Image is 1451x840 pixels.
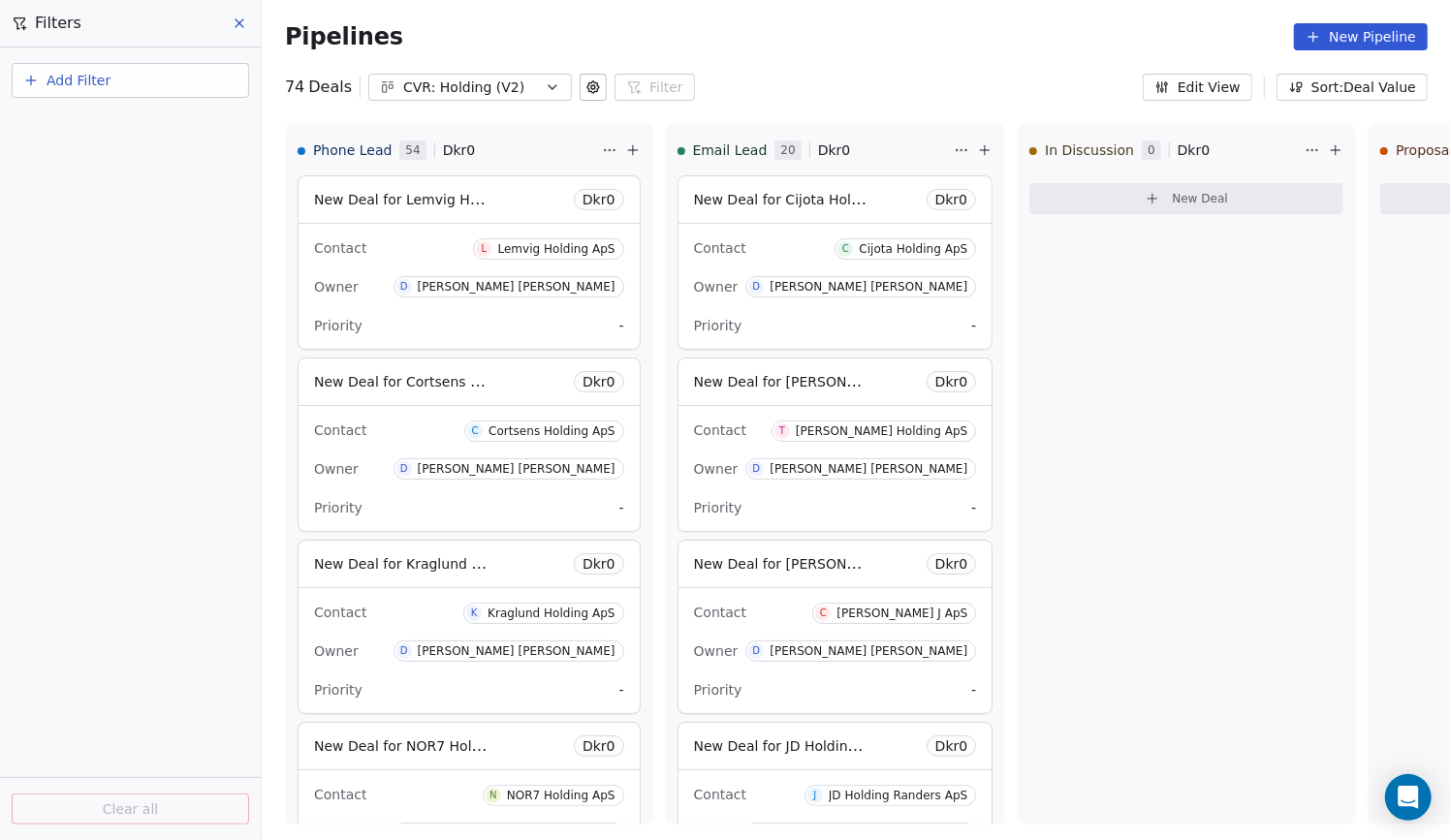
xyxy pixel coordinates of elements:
span: Dkr 0 [1178,140,1211,160]
span: Owner [314,643,359,659]
span: Priority [694,682,742,698]
span: Dkr 0 [583,372,615,391]
div: New Deal for [PERSON_NAME] Holding ApSDkr0ContactT[PERSON_NAME] Holding ApSOwnerD[PERSON_NAME] [P... [678,358,994,532]
div: 74 [285,76,352,99]
span: - [971,498,976,517]
span: New Deal for JD Holding Randers ApS [694,736,948,755]
span: Dkr 0 [583,554,615,574]
span: Priority [314,500,363,515]
span: In Discussion [1045,140,1134,160]
span: Contact [694,605,746,620]
div: D [752,461,760,477]
div: N [489,788,497,803]
span: Priority [314,682,363,698]
span: 0 [1142,140,1161,160]
button: New Pipeline [1294,23,1428,50]
div: New Deal for Lemvig Holding ApSDkr0ContactLLemvig Holding ApSOwnerD[PERSON_NAME] [PERSON_NAME]Pri... [298,175,641,350]
span: New Deal for Cijota Holding ApS [694,190,912,208]
span: Owner [694,643,739,659]
button: New Deal [1029,183,1343,214]
div: D [400,643,408,659]
div: C [820,606,827,621]
div: Lemvig Holding ApS [497,242,615,256]
span: New Deal for Lemvig Holding ApS [314,190,543,208]
div: Cijota Holding ApS [859,242,967,256]
span: Priority [314,318,363,333]
div: [PERSON_NAME] [PERSON_NAME] [418,280,615,294]
span: Contact [314,787,366,802]
div: New Deal for Cijota Holding ApSDkr0ContactCCijota Holding ApSOwnerD[PERSON_NAME] [PERSON_NAME]Pri... [678,175,994,350]
div: J [813,788,816,803]
div: New Deal for [PERSON_NAME]Dkr0ContactC[PERSON_NAME] J ApSOwnerD[PERSON_NAME] [PERSON_NAME]Priority- [678,540,994,714]
span: Contact [314,605,366,620]
div: Email Lead20Dkr0 [678,125,951,175]
div: [PERSON_NAME] Holding ApS [796,424,967,438]
div: Kraglund Holding ApS [488,607,615,620]
div: C [472,423,479,439]
span: New Deal for [PERSON_NAME] Holding ApS [694,372,986,390]
div: [PERSON_NAME] [PERSON_NAME] [770,280,967,294]
span: Priority [694,500,742,515]
button: Clear all [12,793,249,824]
span: Contact [694,787,746,802]
span: Pipelines [285,23,403,50]
div: Cortsens Holding ApS [489,424,615,438]
span: New Deal for [PERSON_NAME] [694,554,899,573]
div: [PERSON_NAME] [PERSON_NAME] [770,462,967,476]
span: New Deal [1172,191,1228,206]
span: Contact [694,240,746,256]
span: New Deal for Kraglund Holding ApS [314,554,554,573]
span: 20 [774,140,801,160]
span: - [971,680,976,700]
span: - [971,316,976,335]
span: Deals [308,76,352,99]
div: T [779,423,785,439]
div: L [482,241,488,257]
span: - [618,316,623,335]
span: Dkr 0 [818,140,851,160]
span: New Deal for NOR7 Holding ApS [314,736,532,755]
div: K [471,606,478,621]
button: Edit View [1143,74,1252,101]
span: Dkr 0 [583,190,615,209]
span: Priority [694,318,742,333]
span: Dkr 0 [935,372,968,391]
span: Email Lead [693,140,768,160]
div: D [400,461,408,477]
div: [PERSON_NAME] [PERSON_NAME] [418,644,615,658]
span: 54 [399,140,426,160]
span: - [618,498,623,517]
span: Add Filter [47,71,110,91]
span: Dkr 0 [935,554,968,574]
div: New Deal for Cortsens Holding ApSDkr0ContactCCortsens Holding ApSOwnerD[PERSON_NAME] [PERSON_NAME... [298,358,641,532]
span: New Deal for Cortsens Holding ApS [314,372,552,390]
span: Contact [694,422,746,438]
span: Contact [314,240,366,256]
span: Owner [314,461,359,477]
span: Dkr 0 [935,190,968,209]
div: CVR: Holding (V2) [403,78,537,98]
div: Open Intercom Messenger [1385,774,1432,821]
div: In Discussion0Dkr0 [1029,125,1301,175]
span: - [618,680,623,700]
div: Phone Lead54Dkr0 [298,125,598,175]
div: D [752,643,760,659]
div: D [752,279,760,295]
span: Owner [694,279,739,295]
div: [PERSON_NAME] [PERSON_NAME] [770,644,967,658]
span: Clear all [103,799,158,820]
div: D [400,279,408,295]
div: C [842,241,849,257]
div: [PERSON_NAME] [PERSON_NAME] [418,462,615,476]
div: JD Holding Randers ApS [829,789,967,802]
button: Sort: Deal Value [1277,74,1428,101]
span: Owner [314,279,359,295]
div: New Deal for Kraglund Holding ApSDkr0ContactKKraglund Holding ApSOwnerD[PERSON_NAME] [PERSON_NAME... [298,540,641,714]
span: Dkr 0 [443,140,476,160]
span: Filters [35,12,81,35]
span: Phone Lead [313,140,392,160]
span: Dkr 0 [935,736,968,756]
div: NOR7 Holding ApS [507,789,615,802]
span: Owner [694,461,739,477]
span: Contact [314,422,366,438]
